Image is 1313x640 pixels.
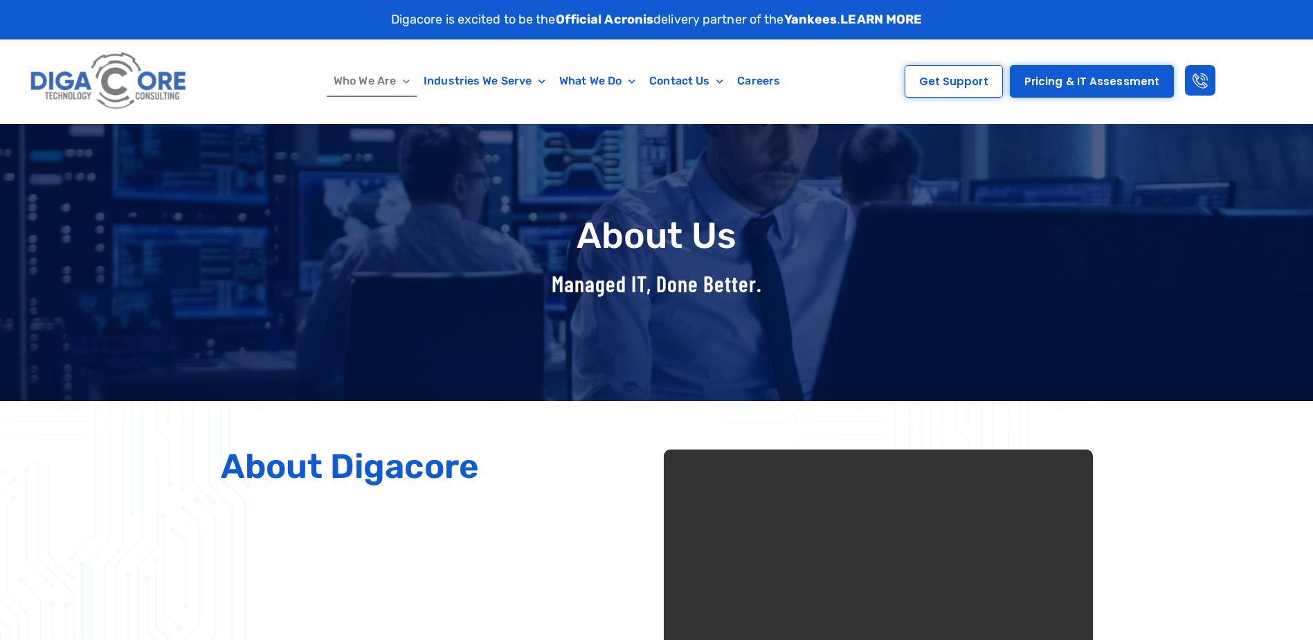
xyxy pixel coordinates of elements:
a: What We Do [552,65,642,97]
a: Get Support [905,65,1003,98]
img: Digacore logo 1 [26,46,192,116]
nav: Menu [258,65,855,97]
strong: Yankees [784,12,837,27]
a: Who We Are [327,65,417,97]
p: Digacore is excited to be the delivery partner of the . [391,10,923,29]
a: Pricing & IT Assessment [1010,65,1174,98]
span: Managed IT, Done Better. [552,270,762,296]
span: Get Support [919,76,988,87]
a: Careers [730,65,787,97]
span: Pricing & IT Assessment [1024,76,1159,87]
strong: Official Acronis [556,12,654,27]
h1: About Us [214,216,1100,256]
a: Contact Us [642,65,730,97]
a: LEARN MORE [840,12,922,27]
h2: About Digacore [221,450,650,483]
a: Industries We Serve [417,65,552,97]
